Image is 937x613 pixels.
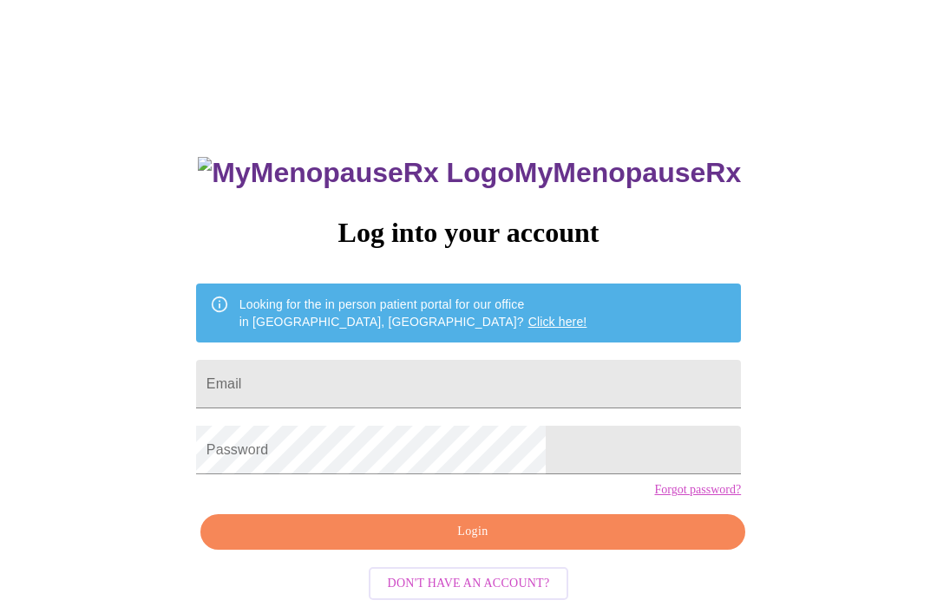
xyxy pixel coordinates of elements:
[369,567,569,601] button: Don't have an account?
[198,157,741,189] h3: MyMenopauseRx
[200,514,745,550] button: Login
[654,483,741,497] a: Forgot password?
[196,217,741,249] h3: Log into your account
[239,289,587,337] div: Looking for the in person patient portal for our office in [GEOGRAPHIC_DATA], [GEOGRAPHIC_DATA]?
[528,315,587,329] a: Click here!
[388,573,550,595] span: Don't have an account?
[198,157,514,189] img: MyMenopauseRx Logo
[364,575,573,590] a: Don't have an account?
[220,521,725,543] span: Login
